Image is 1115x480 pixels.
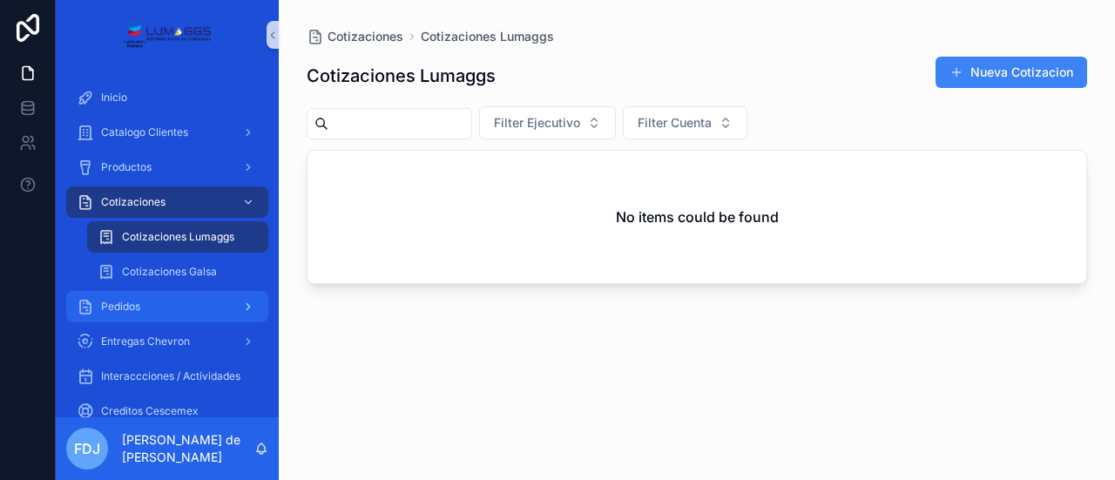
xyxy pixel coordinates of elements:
[122,431,254,466] p: [PERSON_NAME] de [PERSON_NAME]
[74,438,100,459] span: FdJ
[101,125,188,139] span: Catalogo Clientes
[479,106,616,139] button: Select Button
[87,256,268,287] a: Cotizaciones Galsa
[101,195,166,209] span: Cotizaciones
[421,28,554,45] a: Cotizaciones Lumaggs
[494,114,580,132] span: Filter Ejecutivo
[66,291,268,322] a: Pedidos
[101,300,140,314] span: Pedidos
[122,230,234,244] span: Cotizaciones Lumaggs
[122,265,217,279] span: Cotizaciones Galsa
[66,152,268,183] a: Productos
[66,361,268,392] a: Interaccciones / Actividades
[616,206,779,227] h2: No items could be found
[66,326,268,357] a: Entregas Chevron
[66,117,268,148] a: Catalogo Clientes
[101,404,199,418] span: Creditos Cescemex
[307,64,496,88] h1: Cotizaciones Lumaggs
[101,369,240,383] span: Interaccciones / Actividades
[936,57,1087,88] button: Nueva Cotizacion
[307,28,403,45] a: Cotizaciones
[623,106,747,139] button: Select Button
[123,21,211,49] img: App logo
[328,28,403,45] span: Cotizaciones
[87,221,268,253] a: Cotizaciones Lumaggs
[101,160,152,174] span: Productos
[66,395,268,427] a: Creditos Cescemex
[66,82,268,113] a: Inicio
[66,186,268,218] a: Cotizaciones
[56,70,279,417] div: scrollable content
[101,91,127,105] span: Inicio
[638,114,712,132] span: Filter Cuenta
[101,335,190,348] span: Entregas Chevron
